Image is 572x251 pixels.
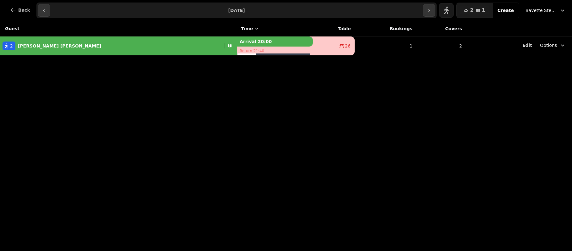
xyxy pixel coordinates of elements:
button: Bavette Steakhouse - [PERSON_NAME] [522,5,569,16]
button: Edit [522,42,532,48]
span: 26 [345,43,351,49]
th: Covers [416,21,466,36]
span: Back [18,8,30,12]
td: 1 [355,36,416,56]
p: Arrival 20:00 [237,36,313,47]
p: [PERSON_NAME] [PERSON_NAME] [18,43,101,49]
th: Table [313,21,355,36]
button: Time [241,25,259,32]
span: Time [241,25,253,32]
span: Bavette Steakhouse - [PERSON_NAME] [526,7,557,14]
span: 2 [470,8,473,13]
span: 1 [482,8,485,13]
span: Edit [522,43,532,47]
button: Create [493,3,519,18]
button: 21 [456,3,493,18]
span: Options [540,42,557,48]
th: Bookings [355,21,416,36]
td: 2 [416,36,466,56]
p: Return 21:40 [237,47,313,55]
span: Create [498,8,514,13]
button: Back [5,3,35,18]
span: 2 [10,43,13,49]
button: Options [536,40,569,51]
